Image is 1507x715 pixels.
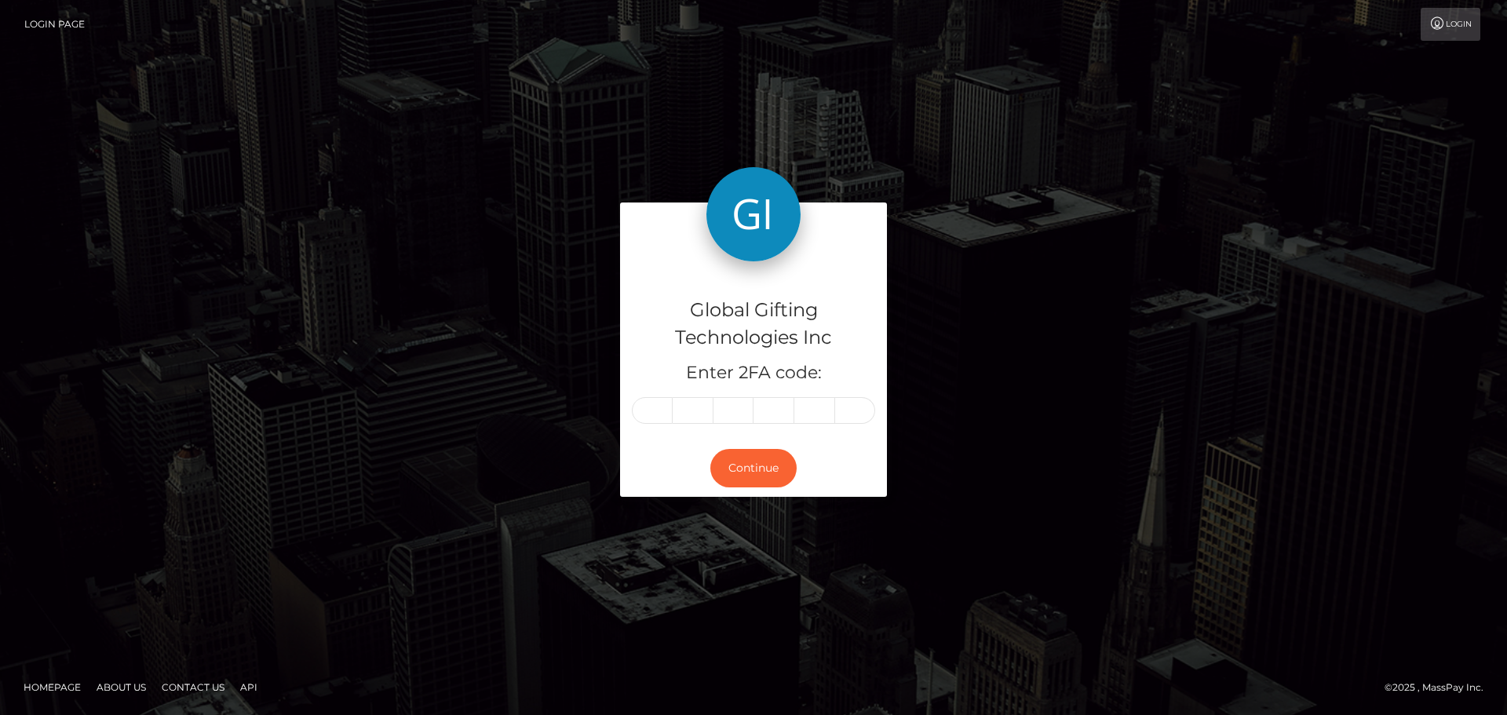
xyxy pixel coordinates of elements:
[17,675,87,699] a: Homepage
[632,361,875,385] h5: Enter 2FA code:
[90,675,152,699] a: About Us
[234,675,264,699] a: API
[1421,8,1480,41] a: Login
[1385,679,1495,696] div: © 2025 , MassPay Inc.
[24,8,85,41] a: Login Page
[706,167,801,261] img: Global Gifting Technologies Inc
[632,297,875,352] h4: Global Gifting Technologies Inc
[710,449,797,487] button: Continue
[155,675,231,699] a: Contact Us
